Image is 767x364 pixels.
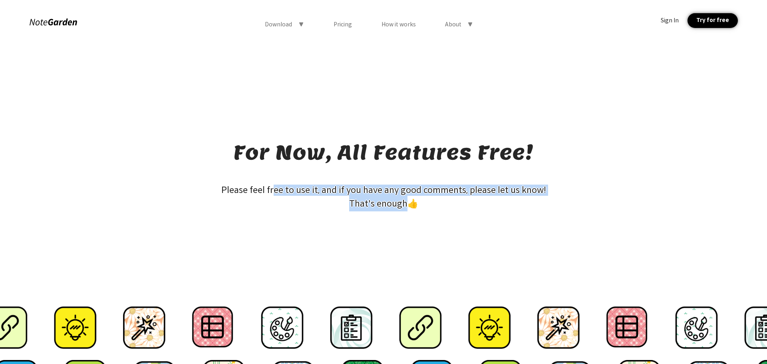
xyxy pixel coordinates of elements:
div: Download [265,21,292,28]
div: How it works [382,21,416,28]
div: For Now, All Features Free! [233,140,534,165]
div: About [445,21,461,28]
div: Try for free [688,13,737,28]
div: Please feel free to use it, and if you have any good comments, please let us know! [44,185,723,196]
div: Sign In [661,17,679,24]
div: That's enough👍 [44,196,723,211]
div: Pricing [334,21,352,28]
